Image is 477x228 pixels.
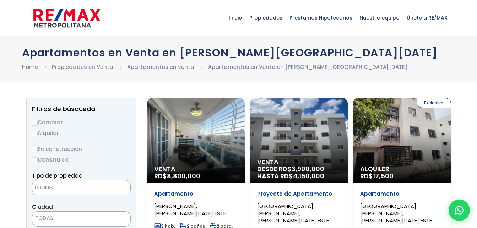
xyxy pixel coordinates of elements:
span: [GEOGRAPHIC_DATA][PERSON_NAME], [PERSON_NAME][DATE] ESTE [360,202,432,224]
span: [PERSON_NAME], [PERSON_NAME][DATE] ESTE [154,202,226,217]
span: Venta [154,165,238,173]
img: remax-metropolitana-logo [33,7,101,29]
span: Únete a RE/MAX [403,7,451,28]
li: Apartamentos en Venta en [PERSON_NAME][GEOGRAPHIC_DATA][DATE] [208,63,407,71]
a: Apartamentos en venta [127,63,194,71]
p: Apartamento [154,190,238,197]
span: 3,900,000 [292,164,324,173]
span: TODAS [35,215,53,222]
span: Tipo de propiedad [32,172,83,179]
span: Venta [257,158,341,165]
span: Inicio [225,7,246,28]
span: TODAS [32,213,130,223]
label: Construida [32,155,131,164]
span: 8,800,000 [167,172,200,180]
h1: Apartamentos en Venta en [PERSON_NAME][GEOGRAPHIC_DATA][DATE] [22,47,455,59]
a: Propiedades en Venta [52,63,113,71]
h2: Filtros de búsqueda [32,105,131,113]
span: Exclusiva [417,98,451,108]
textarea: Search [32,180,101,196]
span: RD$ [360,172,394,180]
span: 4,150,000 [293,172,324,180]
label: Comprar [32,118,131,127]
span: Ciudad [32,203,53,211]
input: Comprar [32,120,38,126]
label: Alquilar [32,129,131,137]
input: En construcción [32,147,38,152]
span: Nuestro equipo [356,7,403,28]
span: 17,500 [373,172,394,180]
p: Proyecto de Apartamento [257,190,341,197]
span: HASTA RD$ [257,173,341,180]
input: Construida [32,157,38,163]
span: Propiedades [246,7,286,28]
label: En construcción [32,145,131,153]
span: TODAS [32,211,131,227]
p: Apartamento [360,190,444,197]
span: Alquiler [360,165,444,173]
span: RD$ [154,172,200,180]
a: Home [22,63,38,71]
span: Préstamos Hipotecarios [286,7,356,28]
span: DESDE RD$ [257,165,341,180]
input: Alquilar [32,131,38,136]
span: [GEOGRAPHIC_DATA][PERSON_NAME], [PERSON_NAME][DATE] ESTE [257,202,329,224]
